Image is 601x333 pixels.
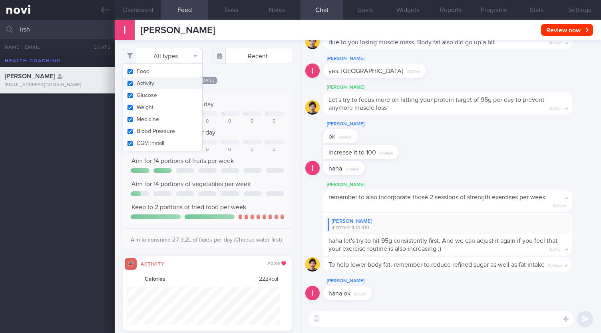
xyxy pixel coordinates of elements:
[328,68,403,74] span: yes. [GEOGRAPHIC_DATA]
[242,119,262,125] div: 0
[323,180,596,190] div: [PERSON_NAME]
[328,290,350,297] span: haha ok
[266,112,271,116] div: Su
[323,83,596,92] div: [PERSON_NAME]
[266,140,271,145] div: Su
[5,82,110,88] div: [EMAIL_ADDRESS][DOMAIN_NAME]
[328,262,545,268] span: To help lower body fat, remember to reduce refined sugar as well as fat intake
[123,77,202,89] button: Activity
[83,39,115,55] button: Chats
[123,48,203,64] button: All types
[131,181,251,187] span: Aim for 14 portions of vegetables per week
[328,218,567,225] div: [PERSON_NAME]
[267,261,286,267] div: Apple
[354,289,366,297] span: 10:13am
[323,119,382,129] div: [PERSON_NAME]
[145,276,165,283] strong: Calories
[328,149,376,156] span: increase it to 100
[197,147,217,153] div: 0
[323,54,450,63] div: [PERSON_NAME]
[553,201,567,209] span: 10:04am
[197,77,217,84] span: [DATE]
[242,147,262,153] div: 0
[541,24,593,36] button: Review now
[123,101,202,113] button: Weight
[123,65,202,77] button: Food
[220,119,240,125] div: 0
[123,113,202,125] button: Medicine
[259,276,278,283] span: 222 kcal
[222,140,225,145] div: Fr
[141,26,215,35] span: [PERSON_NAME]
[328,238,557,252] span: haha let's try to hit 95g consistently first. And we can adjust it again if you feel that your ex...
[244,140,249,145] div: Sa
[548,261,562,268] span: 10:05am
[264,119,284,125] div: 0
[244,112,249,116] div: Sa
[328,97,544,111] span: Let's try to focus more on hitting your protein target of 95g per day to prevent anymore muscle loss
[406,67,420,75] span: 10:03am
[131,158,234,164] span: Aim for 14 portions of fruits per week
[328,165,342,172] span: haha
[5,73,55,79] span: [PERSON_NAME]
[549,38,563,46] span: 10:03am
[220,147,240,153] div: 0
[123,125,202,137] button: Blood Pressure
[123,89,202,101] button: Glucose
[549,245,563,252] span: 10:04am
[379,149,393,156] span: 10:04am
[222,112,225,116] div: Fr
[123,137,202,149] button: CGM Install
[137,260,169,267] div: Activity
[549,104,563,111] span: 10:04am
[197,119,217,125] div: 0
[131,204,246,210] span: Keep to 2 portions of fried food per week
[328,194,545,200] span: remember to also incorporate those 2 sessions of strength exercises per week
[345,165,359,172] span: 10:04am
[338,133,352,140] span: 10:04am
[323,276,396,286] div: [PERSON_NAME]
[264,147,284,153] div: 0
[328,133,335,140] span: ok
[328,225,567,231] div: increase it to 100
[131,237,282,243] span: Aim to consume 2.7-3.2L of fluids per day (Choose water first)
